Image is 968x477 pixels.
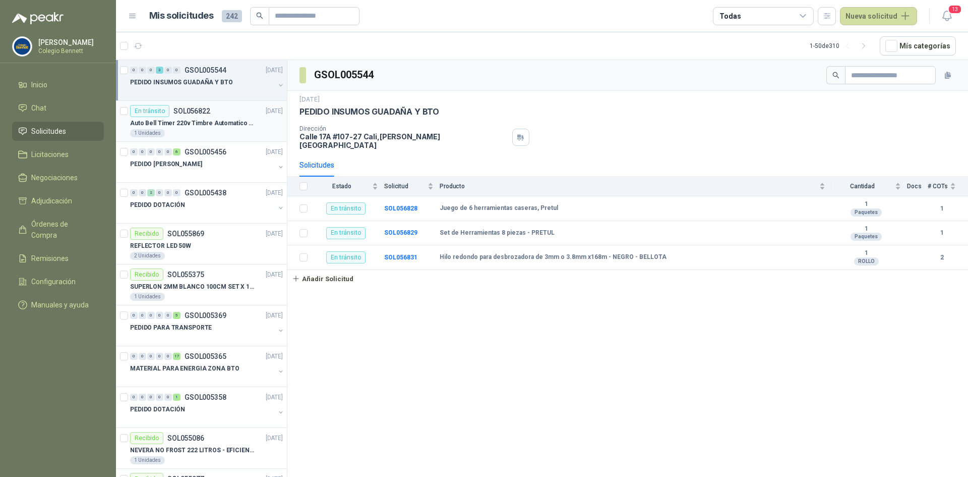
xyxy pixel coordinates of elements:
[299,160,334,171] div: Solicitudes
[139,312,146,319] div: 0
[928,228,956,238] b: 1
[130,146,285,178] a: 0 0 0 0 0 6 GSOL005456[DATE] PEDIDO [PERSON_NAME]
[440,183,817,190] span: Producto
[139,67,146,74] div: 0
[130,456,165,464] div: 1 Unidades
[928,253,956,262] b: 2
[156,312,163,319] div: 0
[130,282,256,292] p: SUPERLON 2MM BLANCO 100CM SET X 150 METROS
[139,148,146,155] div: 0
[928,177,968,196] th: # COTs
[31,299,89,310] span: Manuales y ayuda
[185,353,226,360] p: GSOL005365
[173,67,180,74] div: 0
[185,67,226,74] p: GSOL005544
[31,102,46,114] span: Chat
[31,219,94,241] span: Órdenes de Compra
[130,119,256,128] p: Auto Bell Timer 220v Timbre Automatico Para Colegios, Indust
[130,293,165,301] div: 1 Unidades
[384,177,440,196] th: Solicitud
[266,229,283,239] p: [DATE]
[440,253,667,261] b: Hilo redondo para desbrozadora de 3mm o 3.8mm x168m - NEGRO - BELLOTA
[147,189,155,196] div: 2
[164,67,172,74] div: 0
[185,148,226,155] p: GSOL005456
[130,241,191,251] p: REFLECTOR LED 50W
[185,189,226,196] p: GSOL005438
[130,67,138,74] div: 0
[130,228,163,240] div: Recibido
[831,249,901,257] b: 1
[173,108,210,115] p: SOL056822
[173,189,180,196] div: 0
[164,353,172,360] div: 0
[156,189,163,196] div: 0
[314,183,370,190] span: Estado
[185,312,226,319] p: GSOL005369
[384,205,417,212] a: SOL056828
[384,229,417,236] a: SOL056829
[287,270,358,287] button: Añadir Solicitud
[147,394,155,401] div: 0
[851,233,882,241] div: Paquetes
[156,394,163,401] div: 0
[31,79,47,90] span: Inicio
[326,202,366,215] div: En tránsito
[31,172,78,183] span: Negociaciones
[12,12,64,24] img: Logo peakr
[130,189,138,196] div: 0
[299,95,320,104] p: [DATE]
[440,229,555,237] b: Set de Herramientas 8 piezas - PRETUL
[167,230,204,237] p: SOL055869
[222,10,242,22] span: 242
[167,271,204,278] p: SOL055375
[314,67,375,83] h3: GSOL005544
[116,101,287,142] a: En tránsitoSOL056822[DATE] Auto Bell Timer 220v Timbre Automatico Para Colegios, Indust1 Unidades
[31,149,69,160] span: Licitaciones
[130,432,163,444] div: Recibido
[810,38,872,54] div: 1 - 50 de 310
[130,312,138,319] div: 0
[130,252,165,260] div: 2 Unidades
[266,352,283,361] p: [DATE]
[156,67,163,74] div: 3
[12,272,104,291] a: Configuración
[384,183,426,190] span: Solicitud
[147,312,155,319] div: 0
[12,249,104,268] a: Remisiones
[31,276,76,287] span: Configuración
[147,353,155,360] div: 0
[130,64,285,96] a: 0 0 0 3 0 0 GSOL005544[DATE] PEDIDO INSUMOS GUADAÑA Y BTO
[266,66,283,75] p: [DATE]
[130,353,138,360] div: 0
[173,353,180,360] div: 17
[130,269,163,281] div: Recibido
[12,122,104,141] a: Solicitudes
[266,270,283,280] p: [DATE]
[156,148,163,155] div: 0
[116,428,287,469] a: RecibidoSOL055086[DATE] NEVERA NO FROST 222 LITROS - EFICIENCIA ENERGETICA A1 Unidades
[173,394,180,401] div: 1
[130,160,202,169] p: PEDIDO [PERSON_NAME]
[266,107,283,116] p: [DATE]
[384,254,417,261] a: SOL056831
[12,168,104,187] a: Negociaciones
[266,147,283,157] p: [DATE]
[266,393,283,402] p: [DATE]
[12,295,104,314] a: Manuales y ayuda
[173,148,180,155] div: 6
[185,394,226,401] p: GSOL005358
[130,364,239,374] p: MATERIAL PARA ENERGIA ZONA BTO
[948,5,962,14] span: 13
[130,394,138,401] div: 0
[149,9,214,23] h1: Mis solicitudes
[164,189,172,196] div: 0
[831,183,893,190] span: Cantidad
[31,195,72,206] span: Adjudicación
[139,189,146,196] div: 0
[840,7,917,25] button: Nueva solicitud
[116,224,287,264] a: RecibidoSOL055869[DATE] REFLECTOR LED 50W2 Unidades
[719,11,741,22] div: Todas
